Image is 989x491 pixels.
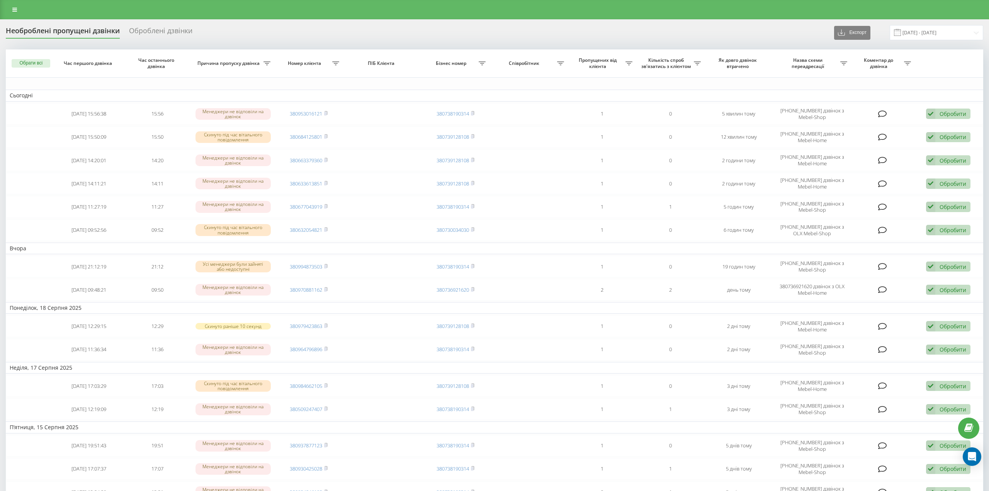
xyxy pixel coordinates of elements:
div: Необроблені пропущені дзвінки [6,27,120,39]
div: Менеджери не відповіли на дзвінок [195,178,271,189]
span: Як довго дзвінок втрачено [712,57,766,69]
td: [PHONE_NUMBER] дзвінок з Mebel-Home [773,375,851,397]
div: Менеджери не відповіли на дзвінок [195,403,271,415]
span: Бізнес номер [425,60,479,66]
a: 380953016121 [290,110,322,117]
div: Обробити [940,382,966,390]
td: 6 годин тому [705,219,773,241]
span: Час першого дзвінка [61,60,116,66]
td: [PHONE_NUMBER] дзвінок з OLX Mebel-Shop [773,219,851,241]
td: [PHONE_NUMBER] дзвінок з Mebel-Shop [773,339,851,360]
span: Причина пропуску дзвінка [195,60,263,66]
td: 2 години тому [705,150,773,171]
td: 1 [568,219,636,241]
td: [DATE] 15:56:38 [55,103,123,125]
td: [PHONE_NUMBER] дзвінок з Mebel-Shop [773,196,851,217]
td: 1 [636,196,705,217]
div: Скинуто під час вітального повідомлення [195,380,271,392]
span: Співробітник [493,60,557,66]
td: 21:12 [123,256,192,277]
td: 2 дні тому [705,315,773,337]
span: Кількість спроб зв'язатись з клієнтом [640,57,694,69]
div: Обробити [940,346,966,353]
div: Менеджери не відповіли на дзвінок [195,440,271,452]
a: 380684125801 [290,133,322,140]
td: 1 [568,315,636,337]
a: 380739128108 [437,133,469,140]
span: Час останнього дзвінка [130,57,184,69]
div: Open Intercom Messenger [963,447,981,466]
td: [PHONE_NUMBER] дзвінок з Mebel-Shop [773,256,851,277]
a: 380736921620 [437,286,469,293]
a: 380738190314 [437,406,469,413]
td: П’ятниця, 15 Серпня 2025 [6,421,983,433]
div: Обробити [940,157,966,164]
td: 5 днів тому [705,458,773,480]
td: Сьогодні [6,90,983,101]
div: Обробити [940,465,966,472]
a: 380964796896 [290,346,322,353]
td: 0 [636,435,705,457]
a: 380937877123 [290,442,322,449]
td: [PHONE_NUMBER] дзвінок з Mebel-Shop [773,435,851,457]
td: 15:50 [123,126,192,148]
td: [DATE] 09:52:56 [55,219,123,241]
td: 1 [568,173,636,194]
td: 14:20 [123,150,192,171]
td: 0 [636,126,705,148]
td: [DATE] 21:12:19 [55,256,123,277]
div: Обробити [940,263,966,270]
a: 380979423863 [290,323,322,330]
td: 09:52 [123,219,192,241]
a: 380738190314 [437,346,469,353]
a: 380930425028 [290,465,322,472]
div: Менеджери не відповіли на дзвінок [195,108,271,120]
div: Обробити [940,110,966,117]
td: [PHONE_NUMBER] дзвінок з Mebel-Home [773,126,851,148]
td: 1 [568,458,636,480]
td: 1 [568,126,636,148]
div: Обробити [940,442,966,449]
td: 14:11 [123,173,192,194]
td: 09:50 [123,279,192,301]
div: Обробити [940,203,966,211]
span: ПІБ Клієнта [350,60,414,66]
button: Експорт [834,26,870,40]
td: день тому [705,279,773,301]
a: 380994873503 [290,263,322,270]
td: [PHONE_NUMBER] дзвінок з Mebel-Home [773,315,851,337]
td: 1 [568,196,636,217]
div: Обробити [940,406,966,413]
td: 0 [636,375,705,397]
a: 380730034030 [437,226,469,233]
a: 380632054821 [290,226,322,233]
a: 380509247407 [290,406,322,413]
td: 11:27 [123,196,192,217]
a: 380739128108 [437,157,469,164]
td: 0 [636,256,705,277]
td: 0 [636,339,705,360]
td: 1 [636,458,705,480]
div: Обробити [940,133,966,141]
a: 380738190314 [437,203,469,210]
td: 2 години тому [705,173,773,194]
td: 2 [636,279,705,301]
a: 380738190314 [437,110,469,117]
td: [DATE] 11:27:19 [55,196,123,217]
a: 380738190314 [437,442,469,449]
span: Номер клієнта [279,60,332,66]
td: 19:51 [123,435,192,457]
td: 1 [568,150,636,171]
td: Вчора [6,243,983,254]
td: 17:03 [123,375,192,397]
div: Менеджери не відповіли на дзвінок [195,201,271,212]
span: Назва схеми переадресації [777,57,840,69]
td: 3 дні тому [705,398,773,420]
td: [DATE] 14:11:21 [55,173,123,194]
a: 380739128108 [437,180,469,187]
td: [DATE] 11:36:34 [55,339,123,360]
div: Оброблені дзвінки [129,27,192,39]
td: 1 [568,256,636,277]
td: [DATE] 12:29:15 [55,315,123,337]
div: Менеджери не відповіли на дзвінок [195,284,271,296]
